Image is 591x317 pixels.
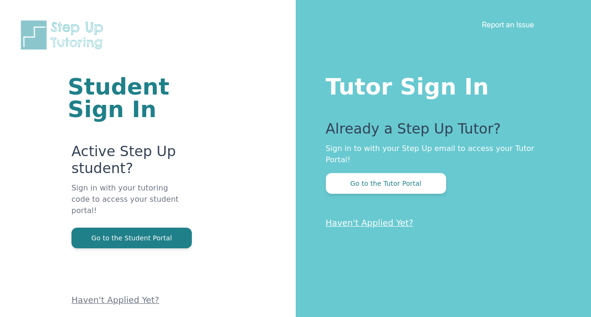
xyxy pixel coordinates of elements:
a: Report an Issue [482,20,534,29]
a: Haven't Applied Yet? [326,218,414,228]
p: Active Step Up student? [71,143,183,182]
button: Go to the Student Portal [71,228,192,248]
button: Go to the Tutor Portal [326,173,446,194]
h1: Tutor Sign In [326,71,554,98]
p: Sign in with your tutoring code to access your student portal! [71,182,183,228]
p: Sign in to with your Step Up email to access your Tutor Portal! [326,143,554,166]
a: Go to the Student Portal [71,233,192,242]
img: Step Up Tutoring horizontal logo [19,19,109,51]
a: Go to the Tutor Portal [326,179,446,188]
p: Already a Step Up Tutor? [326,120,554,143]
h1: Student Sign In [68,75,183,120]
a: Haven't Applied Yet? [71,295,159,305]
